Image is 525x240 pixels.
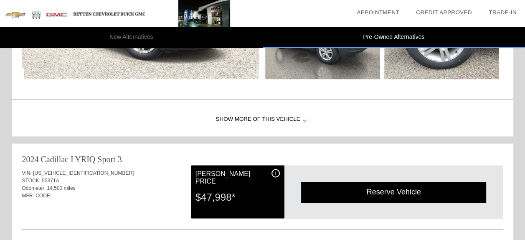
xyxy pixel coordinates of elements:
[22,204,503,218] div: Quoted on [DATE] 9:06:33 AM
[271,169,280,177] div: i
[22,153,96,165] div: 2024 Cadillac LYRIQ
[12,103,513,136] div: Show More of this Vehicle
[22,170,32,176] span: VIN:
[22,178,41,184] span: STOCK:
[33,170,134,176] span: [US_VEHICLE_IDENTIFICATION_NUMBER]
[22,193,52,199] span: MFR. CODE:
[416,9,472,15] a: Credit Approved
[195,169,280,186] div: [PERSON_NAME] Price
[195,186,280,208] div: $47,998*
[489,9,517,15] a: Trade-In
[22,185,46,191] span: Odometer:
[301,182,486,202] div: Reserve Vehicle
[357,9,399,15] a: Appointment
[97,153,122,165] div: Sport 3
[42,178,59,184] span: 55371A
[47,185,76,191] span: 14,500 miles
